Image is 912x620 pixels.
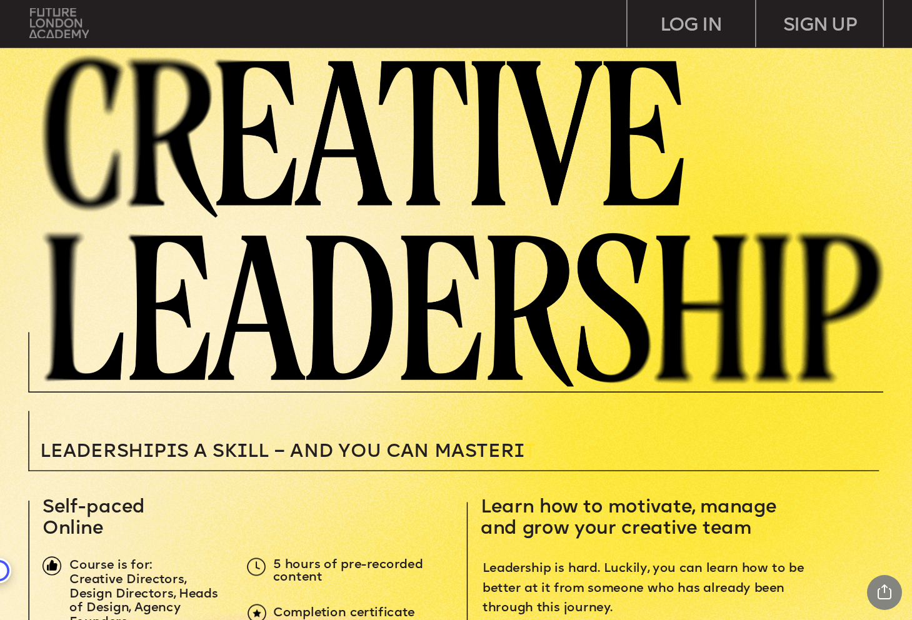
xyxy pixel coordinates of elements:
span: i [166,442,177,461]
span: i [514,442,524,461]
img: image-3435f618-b576-4c59-ac17-05593ebec101.png [31,49,912,386]
span: Leadersh p s a sk ll – and you can MASTER [40,442,524,461]
span: i [237,442,248,461]
span: i [143,442,154,461]
img: upload-5dcb7aea-3d7f-4093-a867-f0427182171d.png [247,557,266,576]
div: Share [867,575,902,610]
p: T [40,442,681,461]
span: Online [43,519,103,538]
span: Course is for: [69,560,153,572]
span: Self-paced [43,497,145,516]
span: 5 hours of pre-recorded content [273,559,426,583]
span: Completion certificate [273,607,415,619]
img: image-1fa7eedb-a71f-428c-a033-33de134354ef.png [43,556,61,575]
img: upload-bfdffa89-fac7-4f57-a443-c7c39906ba42.png [29,8,89,38]
span: Learn how to motivate, manage and grow your creative team [481,497,782,537]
